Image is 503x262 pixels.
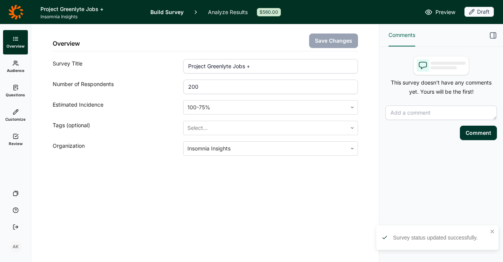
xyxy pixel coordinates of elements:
span: Overview [6,43,24,49]
button: Comments [389,24,415,46]
a: Preview [425,8,455,17]
span: Review [9,141,23,146]
span: Insomnia Insights [40,14,141,20]
div: Tags (optional) [53,121,184,135]
a: Overview [3,30,28,54]
a: Customize [3,103,28,128]
button: Draft [464,7,494,18]
h2: Overview [53,39,80,48]
a: Review [3,128,28,152]
div: Number of Respondents [53,80,184,94]
div: Survey Title [53,59,184,73]
input: 1000 [183,80,358,94]
p: This survey doesn't have any comments yet. Yours will be the first! [385,78,497,96]
span: Audience [7,68,24,73]
button: Save Changes [309,34,358,48]
div: Estimated Incidence [53,100,184,115]
span: Preview [435,8,455,17]
span: Comments [389,30,415,40]
a: Questions [3,79,28,103]
div: Survey status updated successfully. [393,234,487,241]
input: ex: Package testing study [183,59,358,73]
div: Organization [53,141,184,156]
button: Comment [460,126,497,140]
div: Draft [464,7,494,17]
div: $560.00 [257,8,281,16]
span: Questions [6,92,25,97]
span: Customize [5,117,26,122]
h1: Project Greenlyte Jobs + [40,5,141,14]
div: AK [10,241,22,253]
a: Audience [3,54,28,79]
